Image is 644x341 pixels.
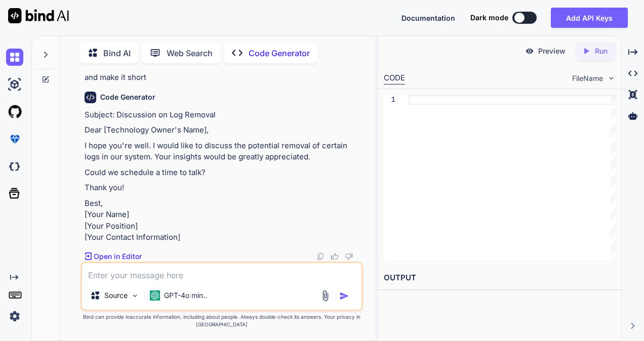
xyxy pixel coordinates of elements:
img: dislike [345,252,353,261]
img: premium [6,131,23,148]
p: Subject: Discussion on Log Removal [85,109,361,121]
p: Dear [Technology Owner's Name], [85,124,361,136]
img: preview [525,47,534,56]
h2: OUTPUT [378,266,622,290]
img: copy [316,252,325,261]
p: GPT-4o min.. [164,290,207,301]
img: Bind AI [8,8,69,23]
span: FileName [572,73,603,83]
p: Thank you! [85,182,361,194]
span: Dark mode [470,13,508,23]
p: Could we schedule a time to talk? [85,167,361,179]
img: chat [6,49,23,66]
img: GPT-4o mini [150,290,160,301]
p: Bind AI [103,47,131,59]
button: Documentation [401,13,455,23]
img: Pick Models [131,291,139,300]
p: Best, [Your Name] [Your Position] [Your Contact Information] [85,198,361,243]
p: Web Search [167,47,213,59]
div: CODE [384,72,405,84]
span: Documentation [401,14,455,22]
img: settings [6,308,23,325]
img: attachment [319,290,331,302]
p: Source [104,290,128,301]
p: and make it short [85,72,361,83]
div: 1 [384,95,395,105]
img: githubLight [6,103,23,120]
img: darkCloudIdeIcon [6,158,23,175]
img: icon [339,291,349,301]
p: Code Generator [249,47,310,59]
img: chevron down [607,74,616,82]
p: I hope you're well. I would like to discuss the potential removal of certain logs in our system. ... [85,140,361,163]
p: Preview [538,46,566,56]
img: ai-studio [6,76,23,93]
p: Bind can provide inaccurate information, including about people. Always double-check its answers.... [80,313,363,328]
p: Run [595,46,608,56]
button: Add API Keys [551,8,628,28]
p: Open in Editor [94,251,142,262]
h6: Code Generator [100,92,155,102]
img: like [331,252,339,261]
